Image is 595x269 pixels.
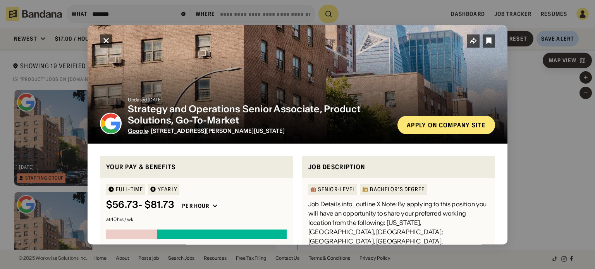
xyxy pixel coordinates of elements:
[100,112,122,134] img: Google logo
[116,187,143,192] div: Full-time
[308,162,489,171] div: Job Description
[106,199,174,211] div: $ 56.73 - $81.73
[106,162,287,171] div: Your pay & benefits
[106,217,287,222] div: at 40 hrs / wk
[407,122,486,128] div: Apply on company site
[370,187,425,192] div: Bachelor's Degree
[128,104,391,126] div: Strategy and Operations Senior Associate, Product Solutions, Go-To-Market
[128,98,391,102] div: Updated [DATE]
[318,187,355,192] div: Senior-Level
[158,187,177,192] div: YEARLY
[128,127,148,134] a: Google
[182,202,209,209] div: Per hour
[128,127,391,134] div: · [STREET_ADDRESS][PERSON_NAME][US_STATE]
[397,115,495,134] a: Apply on company site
